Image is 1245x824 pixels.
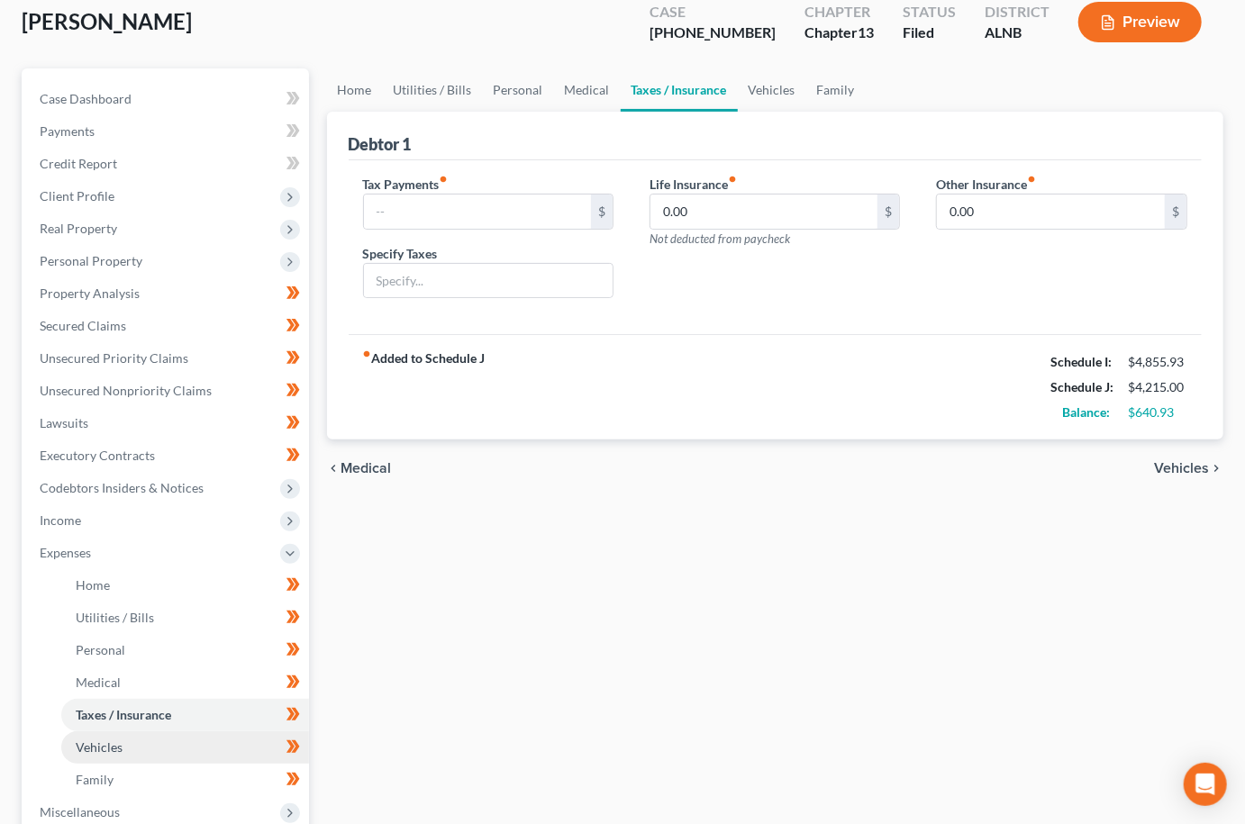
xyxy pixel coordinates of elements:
span: Vehicles [76,739,123,755]
span: Client Profile [40,188,114,204]
span: Home [76,577,110,593]
div: Status [903,2,956,23]
div: $4,855.93 [1128,353,1187,371]
a: Credit Report [25,148,309,180]
a: Payments [25,115,309,148]
a: Utilities / Bills [61,602,309,634]
a: Medical [61,666,309,699]
div: $640.93 [1128,403,1187,421]
label: Tax Payments [363,175,449,194]
a: Family [61,764,309,796]
span: Lawsuits [40,415,88,430]
span: Executory Contracts [40,448,155,463]
input: -- [937,195,1165,229]
div: $4,215.00 [1128,378,1187,396]
input: -- [364,195,592,229]
a: Secured Claims [25,310,309,342]
span: Not deducted from paycheck [650,231,790,246]
div: Case [650,2,776,23]
a: Property Analysis [25,277,309,310]
span: Unsecured Priority Claims [40,350,188,366]
div: [PHONE_NUMBER] [650,23,776,43]
input: Specify... [364,264,613,298]
div: $ [591,195,613,229]
strong: Added to Schedule J [363,349,486,425]
span: Utilities / Bills [76,610,154,625]
a: Vehicles [61,731,309,764]
span: Income [40,512,81,528]
div: ALNB [985,23,1050,43]
div: Open Intercom Messenger [1184,763,1227,806]
span: Medical [341,461,392,475]
label: Life Insurance [650,175,737,194]
span: Property Analysis [40,285,140,301]
a: Utilities / Bills [383,68,483,112]
a: Home [327,68,383,112]
label: Other Insurance [936,175,1036,194]
label: Specify Taxes [363,244,438,263]
i: fiber_manual_record [728,175,737,184]
div: District [985,2,1050,23]
a: Personal [483,68,554,112]
div: Filed [903,23,956,43]
span: Personal [76,642,125,657]
i: fiber_manual_record [363,349,372,358]
strong: Schedule I: [1050,354,1112,369]
div: Chapter [804,23,874,43]
span: Expenses [40,545,91,560]
a: Family [806,68,866,112]
button: Vehicles chevron_right [1154,461,1223,475]
span: 13 [858,23,874,41]
a: Personal [61,634,309,666]
strong: Schedule J: [1050,379,1113,394]
span: Vehicles [1154,461,1209,475]
a: Unsecured Priority Claims [25,342,309,375]
span: Miscellaneous [40,804,120,819]
div: $ [877,195,899,229]
a: Vehicles [738,68,806,112]
span: Secured Claims [40,318,126,333]
div: Debtor 1 [349,133,412,155]
span: Credit Report [40,156,117,171]
a: Medical [554,68,621,112]
span: Payments [40,123,95,139]
strong: Balance: [1062,404,1110,420]
i: fiber_manual_record [1027,175,1036,184]
a: Lawsuits [25,407,309,439]
i: fiber_manual_record [440,175,449,184]
a: Executory Contracts [25,439,309,472]
span: Unsecured Nonpriority Claims [40,383,212,398]
span: Family [76,772,114,787]
button: Preview [1078,2,1202,42]
input: -- [650,195,878,229]
span: Medical [76,675,121,690]
a: Case Dashboard [25,83,309,115]
a: Taxes / Insurance [621,68,738,112]
span: Taxes / Insurance [76,707,171,722]
a: Home [61,569,309,602]
span: Real Property [40,221,117,236]
i: chevron_right [1209,461,1223,475]
span: Case Dashboard [40,91,132,106]
span: Codebtors Insiders & Notices [40,480,204,495]
a: Taxes / Insurance [61,699,309,731]
div: $ [1165,195,1186,229]
span: Personal Property [40,253,142,268]
a: Unsecured Nonpriority Claims [25,375,309,407]
span: [PERSON_NAME] [22,8,192,34]
i: chevron_left [327,461,341,475]
button: chevron_left Medical [327,461,392,475]
div: Chapter [804,2,874,23]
